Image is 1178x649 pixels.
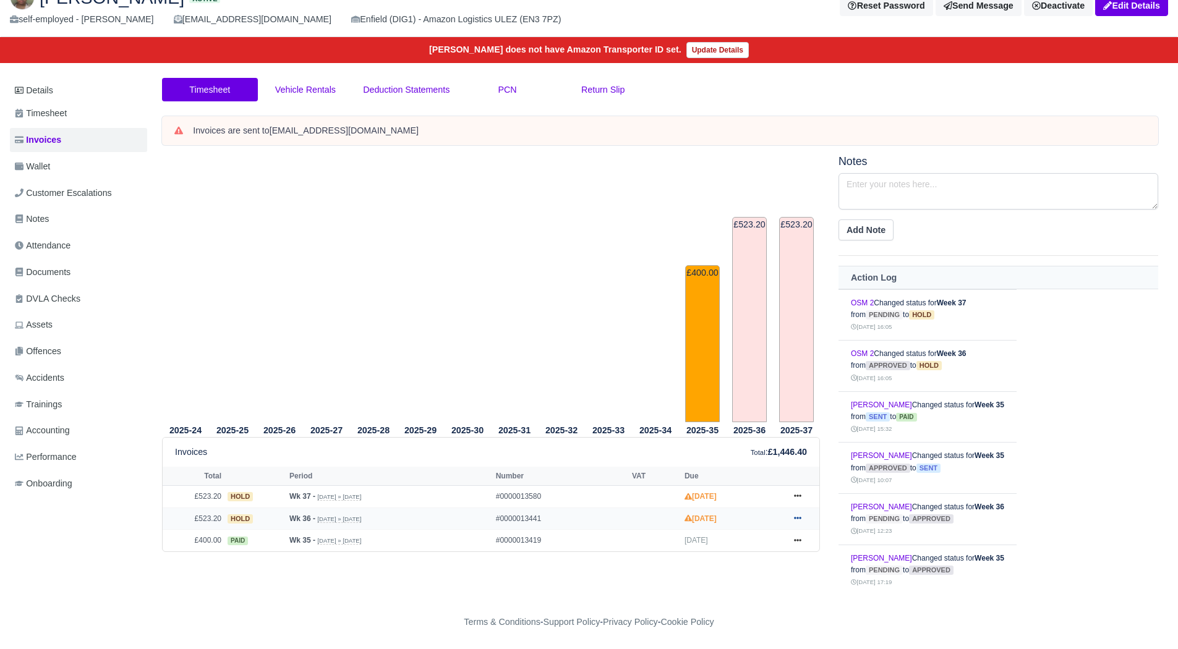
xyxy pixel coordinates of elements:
th: Total [163,467,224,485]
small: Total [751,449,766,456]
strong: £1,446.40 [768,447,807,457]
td: £400.00 [685,265,720,422]
a: Details [10,79,147,102]
td: #0000013441 [493,507,629,530]
td: #0000013580 [493,486,629,508]
th: VAT [629,467,681,485]
span: Attendance [15,239,70,253]
td: £523.20 [779,217,814,422]
a: Return Slip [555,78,651,102]
a: Assets [10,313,147,337]
span: Performance [15,450,77,464]
th: 2025-30 [444,423,491,438]
a: Invoices [10,128,147,152]
a: Trainings [10,392,147,417]
th: 2025-36 [726,423,773,438]
a: PCN [459,78,555,102]
td: £400.00 [163,530,224,551]
a: Accounting [10,418,147,443]
span: hold [909,310,934,320]
td: #0000013419 [493,530,629,551]
a: Performance [10,445,147,469]
a: Offences [10,339,147,363]
span: Trainings [15,397,62,412]
span: Accounting [15,423,70,438]
a: Wallet [10,155,147,179]
strong: [DATE] [685,514,717,523]
strong: Week 36 [937,349,967,358]
div: Invoices are sent to [193,125,1146,137]
a: Documents [10,260,147,284]
strong: Wk 35 - [289,536,315,545]
th: 2025-35 [679,423,726,438]
th: 2025-31 [491,423,538,438]
th: 2025-28 [350,423,397,438]
span: Assets [15,318,53,332]
a: Timesheet [162,78,258,102]
span: sent [866,412,890,422]
span: Wallet [15,159,50,174]
a: OSM 2 [851,349,874,358]
div: Enfield (DIG1) - Amazon Logistics ULEZ (EN3 7PZ) [351,12,561,27]
span: paid [228,537,248,545]
small: [DATE] » [DATE] [317,515,361,523]
strong: Wk 36 - [289,514,315,523]
a: Terms & Conditions [464,617,540,627]
a: DVLA Checks [10,287,147,311]
small: [DATE] 16:05 [851,323,892,330]
button: Add Note [839,219,894,240]
td: £523.20 [163,486,224,508]
th: 2025-37 [773,423,820,438]
small: [DATE] » [DATE] [317,493,361,501]
a: Notes [10,207,147,231]
span: Customer Escalations [15,186,112,200]
a: Timesheet [10,101,147,125]
div: [EMAIL_ADDRESS][DOMAIN_NAME] [174,12,331,27]
strong: Wk 37 - [289,492,315,501]
span: paid [896,413,916,422]
a: Accidents [10,366,147,390]
strong: Week 37 [937,299,967,307]
th: 2025-34 [632,423,679,438]
iframe: Chat Widget [955,506,1178,649]
a: Cookie Policy [660,617,714,627]
td: Changed status for from to [839,493,1017,545]
strong: Week 36 [975,503,1004,511]
h6: Invoices [175,447,207,457]
a: Deduction Statements [353,78,459,102]
span: DVLA Checks [15,292,80,306]
span: sent [916,464,941,473]
a: Update Details [686,42,749,58]
strong: [EMAIL_ADDRESS][DOMAIN_NAME] [270,125,419,135]
span: Accidents [15,371,64,385]
td: £523.20 [163,507,224,530]
a: Customer Escalations [10,181,147,205]
a: Onboarding [10,472,147,496]
td: Changed status for from to [839,289,1017,341]
a: [PERSON_NAME] [851,503,912,511]
span: Documents [15,265,70,279]
strong: [DATE] [685,492,717,501]
td: Changed status for from to [839,341,1017,392]
a: OSM 2 [851,299,874,307]
td: Changed status for from to [839,443,1017,494]
span: pending [866,514,903,524]
span: pending [866,310,903,320]
small: [DATE] 16:05 [851,375,892,381]
a: Support Policy [544,617,600,627]
span: pending [866,566,903,575]
small: [DATE] » [DATE] [317,537,361,545]
span: approved [866,361,910,370]
h5: Notes [839,155,1158,168]
small: [DATE] 12:23 [851,527,892,534]
span: hold [228,492,253,501]
small: [DATE] 10:07 [851,477,892,483]
small: [DATE] 15:32 [851,425,892,432]
a: Privacy Policy [603,617,658,627]
small: [DATE] 17:19 [851,579,892,585]
td: Changed status for from to [839,545,1017,595]
a: [PERSON_NAME] [851,401,912,409]
th: 2025-27 [303,423,350,438]
span: approved [909,566,954,575]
